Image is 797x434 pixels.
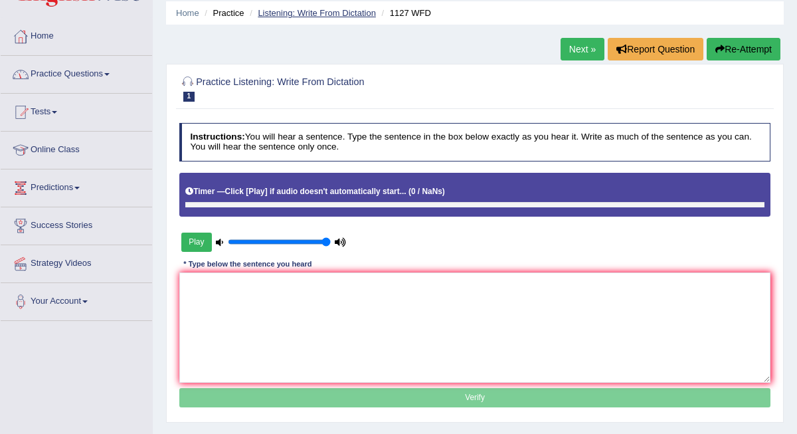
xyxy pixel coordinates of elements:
b: Instructions: [190,132,244,142]
b: 0 / NaNs [411,187,442,196]
b: ( [408,187,411,196]
span: 1 [183,92,195,102]
a: Online Class [1,132,152,165]
a: Listening: Write From Dictation [258,8,376,18]
a: Home [176,8,199,18]
h5: Timer — [185,187,445,196]
a: Next » [561,38,604,60]
h4: You will hear a sentence. Type the sentence in the box below exactly as you hear it. Write as muc... [179,123,771,161]
li: 1127 WFD [379,7,431,19]
div: * Type below the sentence you heard [179,259,316,271]
a: Strategy Videos [1,245,152,278]
button: Play [181,233,212,252]
a: Tests [1,94,152,127]
a: Practice Questions [1,56,152,89]
b: Click [Play] if audio doesn't automatically start... [225,187,406,196]
button: Re-Attempt [707,38,780,60]
a: Your Account [1,283,152,316]
a: Home [1,18,152,51]
button: Report Question [608,38,703,60]
b: ) [442,187,445,196]
a: Success Stories [1,207,152,241]
h2: Practice Listening: Write From Dictation [179,74,546,102]
li: Practice [201,7,244,19]
a: Predictions [1,169,152,203]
